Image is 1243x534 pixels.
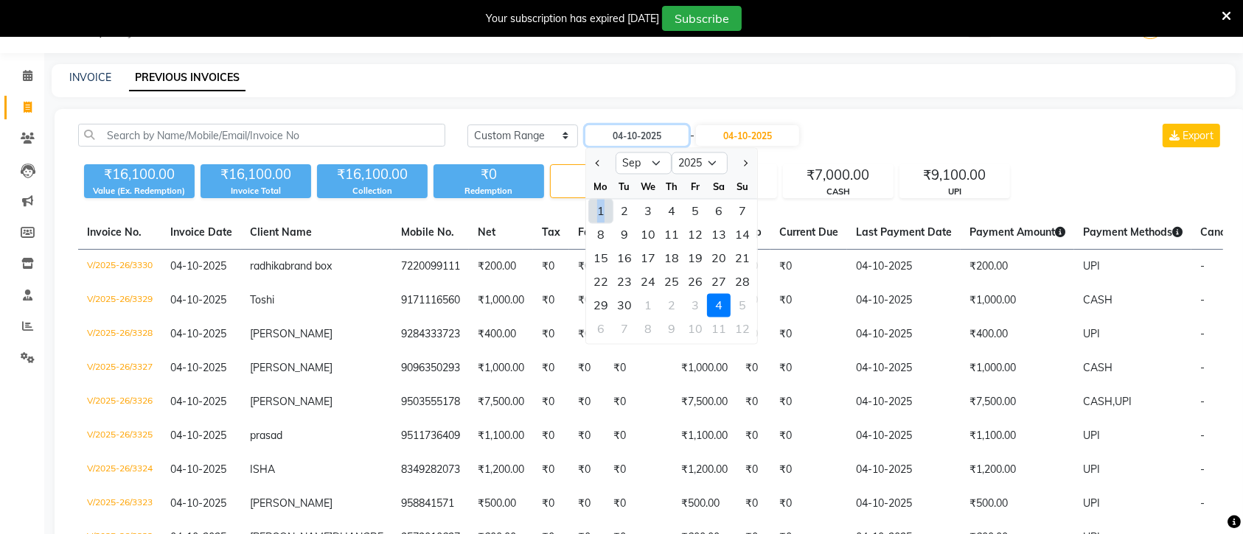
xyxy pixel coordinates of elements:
span: Last Payment Date [856,225,952,239]
div: We [636,175,660,199]
td: ₹0 [737,453,770,487]
td: ₹200.00 [469,250,533,284]
td: 9503555178 [392,385,469,419]
span: 04-10-2025 [170,463,226,476]
td: V/2025-26/3325 [78,419,161,453]
div: 22 [589,270,613,294]
div: Sunday, September 7, 2025 [731,200,754,223]
td: 9511736409 [392,419,469,453]
div: Fr [683,175,707,199]
div: Monday, September 15, 2025 [589,247,613,270]
td: ₹0 [605,385,672,419]
select: Select month [616,152,672,175]
td: ₹500.00 [672,487,737,521]
div: Saturday, September 20, 2025 [707,247,731,270]
div: Thursday, September 18, 2025 [660,247,683,270]
td: 8349282073 [392,453,469,487]
td: V/2025-26/3323 [78,487,161,521]
span: - [1200,429,1205,442]
td: ₹0 [569,351,605,385]
div: Sunday, September 28, 2025 [731,270,754,294]
span: UPI [1115,395,1132,408]
div: Su [731,175,754,199]
div: 26 [683,270,707,294]
td: ₹0 [770,453,847,487]
span: Invoice No. [87,225,142,239]
div: 29 [589,294,613,317]
span: ISHA [250,463,275,476]
td: ₹0 [533,419,569,453]
div: 10 [636,223,660,247]
span: brand box [285,259,332,273]
div: 13 [707,223,731,247]
div: ₹7,000.00 [784,165,893,186]
div: UPI [900,186,1009,198]
div: 12 [683,223,707,247]
td: 7220099111 [392,250,469,284]
td: ₹0 [770,419,847,453]
td: ₹1,000.00 [961,351,1074,385]
div: 7 [731,200,754,223]
td: ₹0 [737,351,770,385]
div: 3 [683,294,707,317]
span: UPI [1083,429,1100,442]
td: V/2025-26/3324 [78,453,161,487]
td: 04-10-2025 [847,419,961,453]
div: Wednesday, October 1, 2025 [636,294,660,317]
td: V/2025-26/3329 [78,284,161,317]
div: Sunday, October 12, 2025 [731,317,754,341]
span: Payment Methods [1083,225,1183,239]
span: radhika [250,259,285,273]
div: 28 [731,270,754,294]
td: 04-10-2025 [847,453,961,487]
div: 2 [660,294,683,317]
span: Net [478,225,495,239]
td: ₹0 [737,385,770,419]
div: ₹0 [434,164,544,185]
span: - [1200,395,1205,408]
span: Invoice Date [170,225,232,239]
td: ₹0 [533,284,569,317]
span: [PERSON_NAME] [250,395,332,408]
div: 4 [660,200,683,223]
td: ₹0 [770,250,847,284]
span: UPI [1083,496,1100,510]
td: ₹0 [533,351,569,385]
div: 20 [707,247,731,270]
td: V/2025-26/3330 [78,250,161,284]
button: Next month [738,152,751,175]
span: 04-10-2025 [170,395,226,408]
div: Tuesday, September 16, 2025 [613,247,636,270]
div: Tuesday, September 30, 2025 [613,294,636,317]
button: Subscribe [662,6,742,31]
div: 11 [707,317,731,341]
td: ₹400.00 [469,317,533,351]
td: ₹1,100.00 [469,419,533,453]
span: - [1200,361,1205,374]
div: Invoice Total [201,185,311,197]
td: ₹1,100.00 [672,419,737,453]
div: Wednesday, September 3, 2025 [636,200,660,223]
div: CASH [784,186,893,198]
span: Payment Amount [969,225,1065,239]
div: Saturday, October 11, 2025 [707,317,731,341]
td: ₹1,200.00 [672,453,737,487]
a: PREVIOUS INVOICES [129,65,246,91]
span: [PERSON_NAME] [250,361,332,374]
td: ₹1,000.00 [672,351,737,385]
td: ₹0 [569,419,605,453]
div: 11 [660,223,683,247]
div: Tuesday, September 2, 2025 [613,200,636,223]
div: Wednesday, September 17, 2025 [636,247,660,270]
td: ₹0 [569,487,605,521]
td: ₹7,500.00 [672,385,737,419]
span: UPI [1083,259,1100,273]
span: Current Due [779,225,838,239]
div: 5 [731,294,754,317]
div: 25 [660,270,683,294]
div: Wednesday, September 24, 2025 [636,270,660,294]
div: Tuesday, September 23, 2025 [613,270,636,294]
div: Sunday, September 21, 2025 [731,247,754,270]
div: Redemption [434,185,544,197]
div: Saturday, October 4, 2025 [707,294,731,317]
